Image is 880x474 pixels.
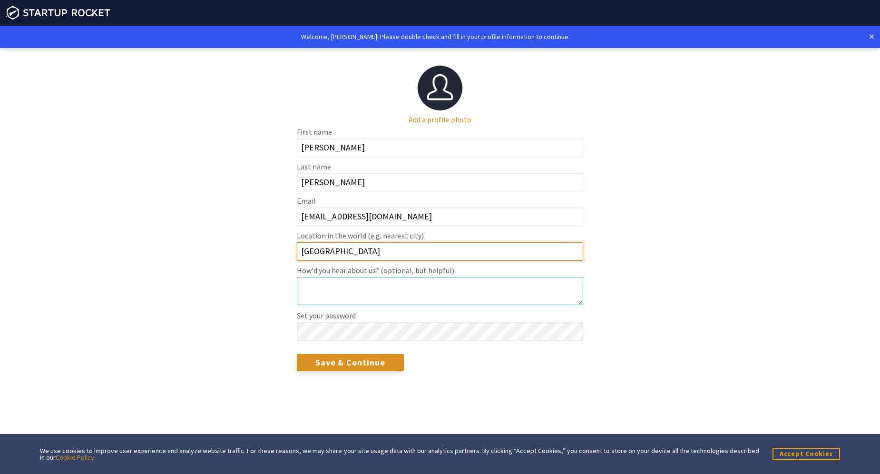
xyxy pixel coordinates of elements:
label: Set your password [297,312,583,319]
a: × [869,31,874,42]
label: First name [297,128,583,136]
label: How'd you hear about us? (optional, but helpful) [297,267,583,274]
span: Welcome, [PERSON_NAME]! Please double check and fill in your profile information to continue. [301,32,570,41]
a: Cookie Policy [56,453,94,462]
label: Location in the world (e.g. nearest city) [297,232,583,239]
label: Last name [297,163,583,170]
label: Email [297,197,583,205]
div: We use cookies to improve user experience and analyze website traffic. For these reasons, we may ... [40,447,759,461]
a: Add a profile photo [409,115,471,124]
input: Save & Continue [297,354,404,371]
button: Accept Cookies [772,448,840,460]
